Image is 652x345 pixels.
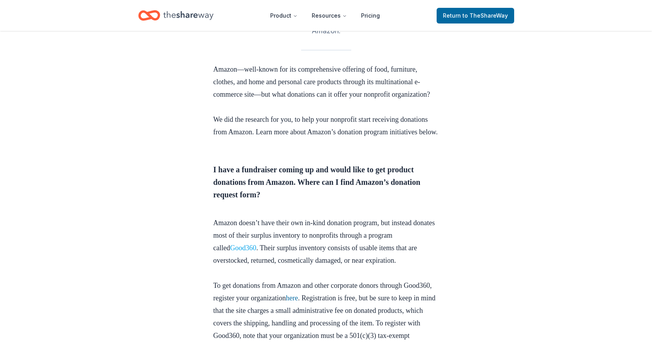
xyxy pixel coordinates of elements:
a: Returnto TheShareWay [437,8,514,23]
a: Pricing [355,8,386,23]
p: Amazon doesn’t have their own in-kind donation program, but instead donates most of their surplus... [213,217,439,279]
a: Good360 [230,244,256,252]
nav: Main [264,6,386,25]
p: Amazon—well-known for its comprehensive offering of food, furniture, clothes, and home and person... [213,63,439,113]
h3: I have a fundraiser coming up and would like to get product donations from Amazon. Where can I fi... [213,163,439,213]
a: Home [138,6,213,25]
span: Return [443,11,508,20]
a: here [286,294,298,302]
button: Product [264,8,304,23]
span: to TheShareWay [462,12,508,19]
button: Resources [305,8,353,23]
p: We did the research for you, to help your nonprofit start receiving donations from Amazon. Learn ... [213,113,439,138]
